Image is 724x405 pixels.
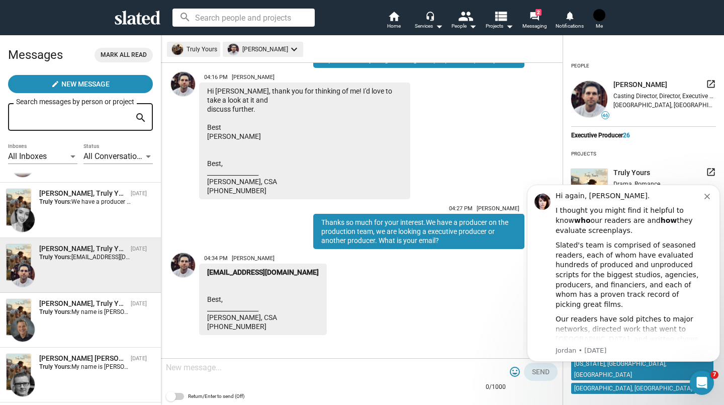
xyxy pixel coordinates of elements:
button: People [446,10,482,32]
mat-icon: arrow_drop_down [503,20,515,32]
mat-icon: keyboard_arrow_down [288,43,300,55]
button: Services [411,10,446,32]
span: Home [387,20,401,32]
mat-icon: arrow_drop_down [433,20,445,32]
mat-chip: [PERSON_NAME] [223,42,303,57]
span: 04:16 PM [204,74,228,80]
div: Projects [571,147,596,161]
time: [DATE] [131,190,147,197]
span: [PERSON_NAME] [477,205,519,212]
span: Projects [486,20,513,32]
img: Cristina Colucci [11,208,35,232]
span: Truly Yours [613,168,650,178]
div: Casting Director, Director, Executive Producer, Producer [613,93,716,100]
div: Hi [PERSON_NAME], thank you for thinking of me! I'd love to take a look at it and discuss further... [199,83,410,199]
span: 04:34 PM [204,255,228,262]
mat-icon: forum [529,11,539,21]
span: 46 [602,113,609,119]
img: Jessica Frew [593,9,605,21]
span: 26 [623,132,630,139]
div: [GEOGRAPHIC_DATA], [GEOGRAPHIC_DATA], [GEOGRAPHIC_DATA] [613,102,716,109]
mat-icon: view_list [493,9,508,23]
img: undefined [571,81,607,117]
strong: Truly Yours: [39,308,71,315]
mat-icon: headset_mic [425,11,434,20]
span: Mark all read [101,50,147,60]
span: [EMAIL_ADDRESS][DOMAIN_NAME] Best, _________________ [PERSON_NAME], CSA [PHONE_NUMBER] [71,254,337,261]
mat-icon: notifications [565,11,574,20]
span: New Message [61,75,110,93]
a: 2Messaging [517,10,552,32]
mat-icon: arrow_drop_down [467,20,479,32]
a: David Guglielmo [169,251,197,337]
span: Messaging [522,20,547,32]
strong: Truly Yours: [39,363,71,370]
mat-icon: home [388,10,400,22]
time: [DATE] [131,246,147,252]
span: [PERSON_NAME] [232,255,275,262]
span: [PERSON_NAME] [232,74,275,80]
time: [DATE] [131,300,147,307]
strong: Truly Yours: [39,254,71,261]
iframe: Intercom live chat [690,371,714,395]
mat-chip: [GEOGRAPHIC_DATA], [GEOGRAPHIC_DATA] [571,383,695,394]
div: Cristina Colucci, Truly Yours [39,189,127,198]
div: Executive Producer [571,132,716,139]
span: Me [596,20,603,32]
mat-icon: people [458,9,473,23]
img: Truly Yours [7,299,31,335]
span: 2 [535,9,541,16]
a: Home [376,10,411,32]
button: Projects [482,10,517,32]
time: [DATE] [131,355,147,362]
span: All Inboxes [8,151,47,161]
div: Our readers have sold pitches to major networks, directed work that went to [GEOGRAPHIC_DATA], an... [33,139,182,198]
input: Search people and projects [172,9,315,27]
a: David Guglielmo [169,70,197,201]
span: Notifications [556,20,584,32]
div: David Guglielmo, Truly Yours [39,244,127,254]
span: We have a producer on the production team, we are looking a executive producer or another producer [71,198,345,205]
p: Message from Jordan, sent 1d ago [33,171,182,180]
a: Notifications [552,10,587,32]
div: Thanks so much for your interest.We have a producer on the production team, we are looking a exec... [313,214,524,249]
button: Send [524,363,558,381]
span: All Conversations [83,151,145,161]
iframe: Intercom notifications message [523,176,724,368]
mat-icon: search [135,110,147,126]
img: Truly Yours [7,189,31,225]
img: Truly Yours [7,245,31,280]
h2: Messages [8,43,63,67]
mat-chip: [US_STATE], [GEOGRAPHIC_DATA], [GEOGRAPHIC_DATA] [571,358,713,380]
mat-icon: create [51,80,59,88]
span: 7 [710,371,718,379]
mat-icon: tag_faces [509,366,521,378]
img: undefined [571,169,607,223]
img: David Guglielmo [11,263,35,287]
button: Dismiss notification [182,16,190,24]
span: [PERSON_NAME] [613,80,667,90]
div: Services [415,20,443,32]
button: Jessica FrewMe [587,7,611,33]
img: David Guglielmo [171,253,195,277]
div: Best, _________________ [PERSON_NAME], CSA [PHONE_NUMBER] [199,264,327,335]
button: Mark all read [95,48,153,62]
mat-icon: launch [706,79,716,89]
strong: Truly Yours: [39,198,71,205]
img: Truly Yours [7,354,31,390]
div: People [451,20,477,32]
div: Jonathan Prince, Truly Yours [39,299,127,308]
span: Send [532,363,550,381]
img: David Guglielmo [171,72,195,96]
span: Return/Enter to send (Off) [188,390,244,402]
img: undefined [228,44,239,55]
img: Jonathan Prince [11,317,35,342]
